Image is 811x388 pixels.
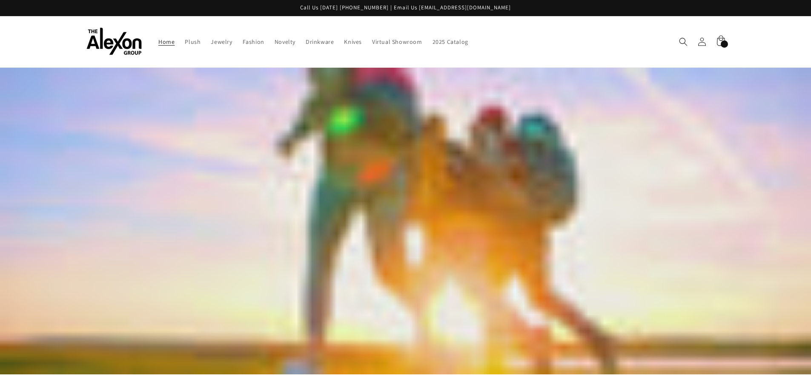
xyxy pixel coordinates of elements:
span: Drinkware [306,38,334,46]
a: Plush [180,33,206,51]
a: Fashion [238,33,269,51]
a: Novelty [269,33,301,51]
span: Jewelry [211,38,232,46]
span: 2025 Catalog [433,38,468,46]
span: Novelty [275,38,295,46]
a: Jewelry [206,33,237,51]
a: 2025 Catalog [427,33,473,51]
span: Home [158,38,175,46]
a: Drinkware [301,33,339,51]
a: Virtual Showroom [367,33,427,51]
span: Knives [344,38,362,46]
span: Virtual Showroom [372,38,422,46]
span: Plush [185,38,201,46]
a: Knives [339,33,367,51]
span: Fashion [243,38,264,46]
img: The Alexon Group [86,28,142,55]
a: Home [153,33,180,51]
summary: Search [674,32,693,51]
